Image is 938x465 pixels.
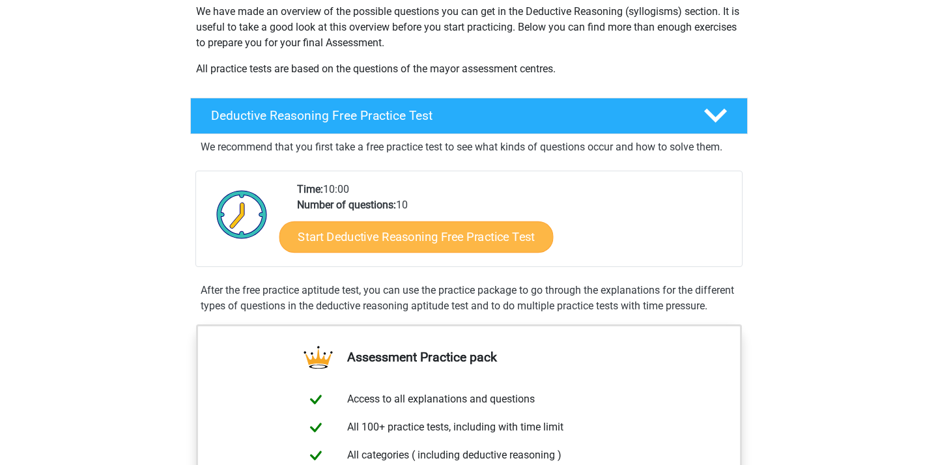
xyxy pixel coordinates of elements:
[185,98,753,134] a: Deductive Reasoning Free Practice Test
[209,182,275,247] img: Clock
[196,61,742,77] p: All practice tests are based on the questions of the mayor assessment centres.
[279,221,554,252] a: Start Deductive Reasoning Free Practice Test
[195,283,743,314] div: After the free practice aptitude test, you can use the practice package to go through the explana...
[287,182,741,266] div: 10:00 10
[297,199,396,211] b: Number of questions:
[297,183,323,195] b: Time:
[211,108,683,123] h4: Deductive Reasoning Free Practice Test
[201,139,737,155] p: We recommend that you first take a free practice test to see what kinds of questions occur and ho...
[196,4,742,51] p: We have made an overview of the possible questions you can get in the Deductive Reasoning (syllog...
